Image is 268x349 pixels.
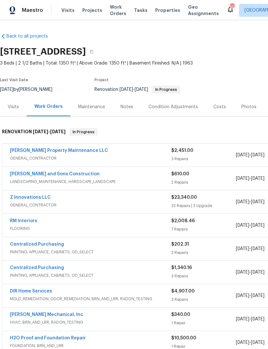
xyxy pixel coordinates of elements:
span: PAINTING, APPLIANCE, CABINETS, OD_SELECT [10,249,171,255]
span: - [236,246,264,252]
span: Project [94,78,109,82]
span: - [236,222,264,229]
a: Z Innovations LLC [10,195,51,200]
span: [DATE] [236,340,249,345]
span: $10,500.00 [171,336,196,340]
span: [DATE] [236,153,249,157]
span: GENERAL_CONTRACTOR [10,155,171,161]
div: 32 Repairs | 3 Upgrade [171,203,236,209]
span: - [236,152,264,158]
span: Projects [82,7,102,13]
span: [DATE] [135,87,148,92]
span: - [120,87,148,92]
div: Notes [121,104,133,110]
span: Maestro [22,7,43,13]
span: [DATE] [236,223,249,228]
span: [DATE] [251,247,264,251]
span: - [236,339,264,346]
a: [PERSON_NAME] and Sons Construction [10,172,100,176]
span: [DATE] [236,247,249,251]
span: In Progress [153,88,180,92]
div: 1 Repair [171,320,236,326]
div: 108 [230,4,234,10]
span: GENERAL_CONTRACTOR [10,202,171,208]
a: [PERSON_NAME] Mechanical, Inc [10,312,83,317]
span: LANDSCAPING_MAINTENANCE, HARDSCAPE_LANDSCAPE [10,179,171,185]
div: Visits [8,104,19,110]
div: Maintenance [78,104,105,110]
span: [DATE] [236,176,249,181]
span: [DATE] [251,200,264,204]
span: - [236,316,264,322]
button: Copy Address [86,46,97,57]
div: 7 Repairs [171,226,236,232]
span: [DATE] [120,87,133,92]
span: [DATE] [33,129,48,134]
span: [DATE] [251,317,264,321]
a: H2O Proof and Foundation Repair [10,336,86,340]
a: Centralized Purchasing [10,242,64,247]
span: $2,451.00 [171,148,193,153]
span: [DATE] [236,200,249,204]
span: Tasks [134,8,147,13]
span: In Progress [70,129,97,135]
span: $1,340.16 [171,266,192,270]
div: Photos [241,104,256,110]
span: [DATE] [251,270,264,275]
span: - [236,199,264,205]
span: Work Orders [110,4,126,17]
span: MOLD_REMEDIATION, ODOR_REMEDIATION, BRN_AND_LRR, RADON_TESTING [10,296,171,302]
div: 3 Repairs [171,249,236,256]
span: FLOORING [10,225,171,232]
span: - [236,292,264,299]
div: 3 Repairs [171,156,236,162]
div: Work Orders [34,103,63,110]
span: $23,340.00 [171,195,197,200]
span: HVAC, BRN_AND_LRR, RADON_TESTING [10,319,171,326]
h6: RENOVATION [2,128,66,136]
span: - [33,129,66,134]
span: [DATE] [251,340,264,345]
div: Costs [213,104,226,110]
span: [DATE] [251,153,264,157]
div: Condition Adjustments [148,104,198,110]
div: 3 Repairs [171,273,236,279]
a: [PERSON_NAME] Property Maintenance LLC [10,148,108,153]
span: FOUNDATION, BRN_AND_LRR [10,343,171,349]
span: [DATE] [236,293,249,298]
span: Visits [61,7,75,13]
span: - [236,269,264,275]
a: RM Interiors [10,219,37,223]
span: $2,008.46 [171,219,195,223]
span: Renovation [94,87,180,92]
a: Centralized Purchasing [10,266,64,270]
span: PAINTING, APPLIANCE, CABINETS, OD_SELECT [10,272,171,279]
a: DIR Home Services [10,289,52,293]
span: [DATE] [236,317,249,321]
span: Properties [155,7,180,13]
span: [DATE] [251,223,264,228]
span: [DATE] [236,270,249,275]
span: $4,907.00 [171,289,195,293]
span: $202.31 [171,242,189,247]
div: 3 Repairs [171,296,236,303]
span: [DATE] [50,129,66,134]
span: Geo Assignments [188,4,219,17]
span: $340.00 [171,312,190,317]
span: [DATE] [251,293,264,298]
div: 2 Repairs [171,179,236,186]
span: - [236,175,264,182]
span: $610.00 [171,172,189,176]
span: [DATE] [251,176,264,181]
